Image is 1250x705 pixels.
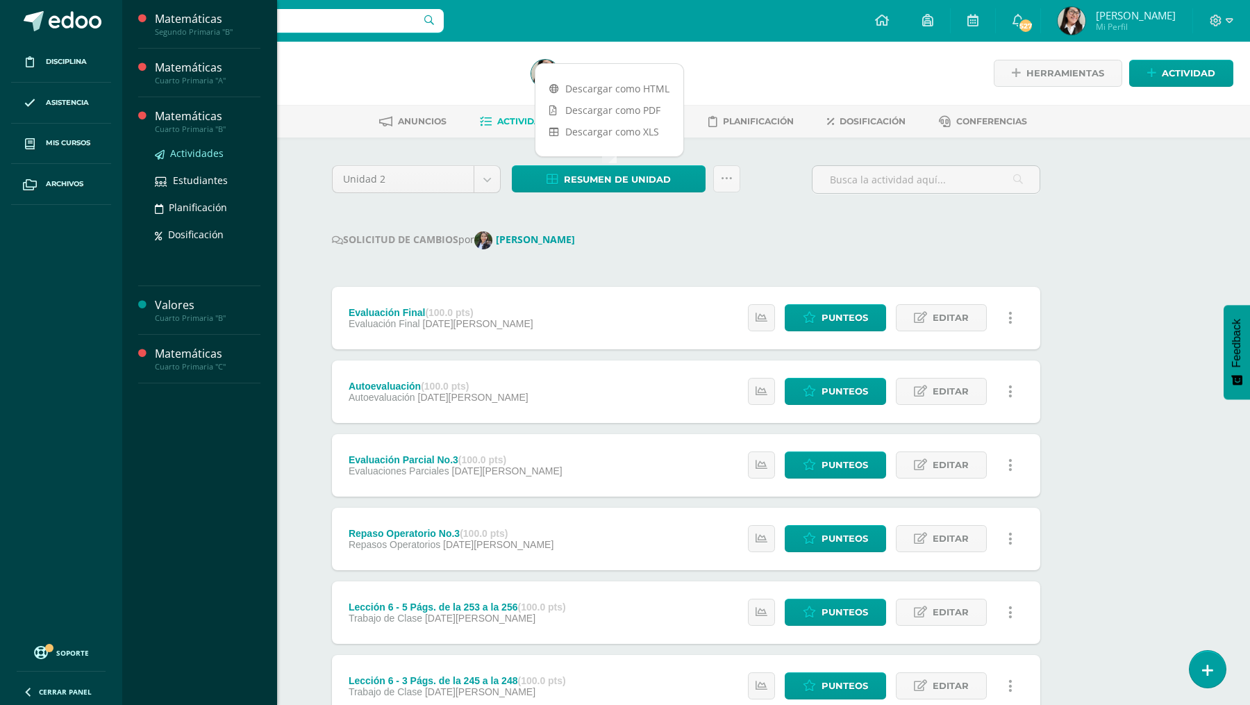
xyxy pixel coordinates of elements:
[785,378,886,405] a: Punteos
[421,381,469,392] strong: (100.0 pts)
[517,602,565,613] strong: (100.0 pts)
[785,599,886,626] a: Punteos
[349,686,422,697] span: Trabajo de Clase
[39,687,92,697] span: Cerrar panel
[349,392,415,403] span: Autoevaluación
[175,76,515,90] div: Segundo Primaria 'B'
[1018,18,1033,33] span: 527
[349,318,420,329] span: Evaluación Final
[994,60,1122,87] a: Herramientas
[460,528,508,539] strong: (100.0 pts)
[1026,60,1104,86] span: Herramientas
[155,11,260,37] a: MatemáticasSegundo Primaria "B"
[175,57,515,76] h1: Matemáticas
[332,231,1040,249] div: por
[131,9,444,33] input: Busca un usuario...
[723,116,794,126] span: Planificación
[343,166,463,192] span: Unidad 2
[46,56,87,67] span: Disciplina
[480,110,558,133] a: Actividades
[46,138,90,149] span: Mis cursos
[956,116,1027,126] span: Conferencias
[822,305,868,331] span: Punteos
[497,116,558,126] span: Actividades
[458,454,506,465] strong: (100.0 pts)
[452,465,562,476] span: [DATE][PERSON_NAME]
[11,83,111,124] a: Asistencia
[785,525,886,552] a: Punteos
[785,451,886,479] a: Punteos
[425,686,535,697] span: [DATE][PERSON_NAME]
[933,452,969,478] span: Editar
[349,381,528,392] div: Autoevaluación
[155,11,260,27] div: Matemáticas
[933,305,969,331] span: Editar
[155,145,260,161] a: Actividades
[822,599,868,625] span: Punteos
[155,346,260,372] a: MatemáticasCuarto Primaria "C"
[708,110,794,133] a: Planificación
[11,124,111,165] a: Mis cursos
[349,602,566,613] div: Lección 6 - 5 Págs. de la 253 a la 256
[155,124,260,134] div: Cuarto Primaria "B"
[155,362,260,372] div: Cuarto Primaria "C"
[155,226,260,242] a: Dosificación
[173,174,228,187] span: Estudiantes
[169,201,227,214] span: Planificación
[1224,305,1250,399] button: Feedback - Mostrar encuesta
[155,346,260,362] div: Matemáticas
[1162,60,1215,86] span: Actividad
[535,99,683,121] a: Descargar como PDF
[933,526,969,551] span: Editar
[349,539,440,550] span: Repasos Operatorios
[155,108,260,124] div: Matemáticas
[332,233,458,246] strong: SOLICITUD DE CAMBIOS
[155,60,260,85] a: MatemáticasCuarto Primaria "A"
[812,166,1040,193] input: Busca la actividad aquí...
[155,76,260,85] div: Cuarto Primaria "A"
[1096,8,1176,22] span: [PERSON_NAME]
[822,379,868,404] span: Punteos
[822,452,868,478] span: Punteos
[535,78,683,99] a: Descargar como HTML
[349,307,533,318] div: Evaluación Final
[56,648,89,658] span: Soporte
[474,233,581,246] a: [PERSON_NAME]
[349,454,562,465] div: Evaluación Parcial No.3
[349,465,449,476] span: Evaluaciones Parciales
[349,675,566,686] div: Lección 6 - 3 Págs. de la 245 a la 248
[423,318,533,329] span: [DATE][PERSON_NAME]
[822,673,868,699] span: Punteos
[155,60,260,76] div: Matemáticas
[168,228,224,241] span: Dosificación
[155,108,260,134] a: MatemáticasCuarto Primaria "B"
[155,297,260,313] div: Valores
[1058,7,1085,35] img: 5358fa9db8ffc193310ed9165011e703.png
[155,27,260,37] div: Segundo Primaria "B"
[333,166,500,192] a: Unidad 2
[17,642,106,661] a: Soporte
[425,613,535,624] span: [DATE][PERSON_NAME]
[11,164,111,205] a: Archivos
[933,379,969,404] span: Editar
[1231,319,1243,367] span: Feedback
[496,233,575,246] strong: [PERSON_NAME]
[443,539,553,550] span: [DATE][PERSON_NAME]
[170,147,224,160] span: Actividades
[939,110,1027,133] a: Conferencias
[418,392,528,403] span: [DATE][PERSON_NAME]
[155,199,260,215] a: Planificación
[512,165,706,192] a: Resumen de unidad
[535,121,683,142] a: Descargar como XLS
[155,297,260,323] a: ValoresCuarto Primaria "B"
[1129,60,1233,87] a: Actividad
[11,42,111,83] a: Disciplina
[933,673,969,699] span: Editar
[349,613,422,624] span: Trabajo de Clase
[46,97,89,108] span: Asistencia
[564,167,671,192] span: Resumen de unidad
[822,526,868,551] span: Punteos
[398,116,447,126] span: Anuncios
[1096,21,1176,33] span: Mi Perfil
[785,672,886,699] a: Punteos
